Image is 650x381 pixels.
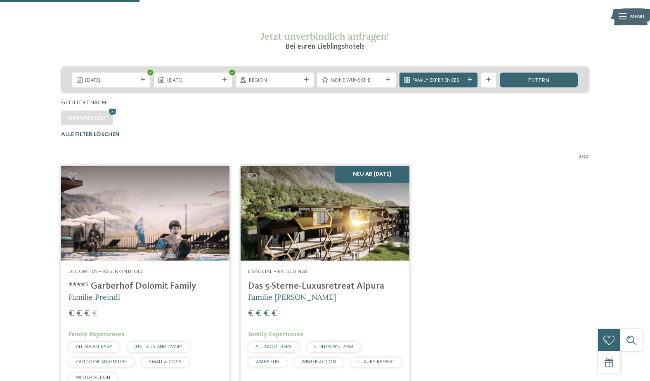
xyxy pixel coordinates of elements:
span: € [256,309,262,319]
span: WATER FUN [255,360,279,365]
span: ALL ABOUT BABY [255,344,292,349]
span: JUST KIDS AND FAMILY [135,344,182,349]
span: SMALL & COSY [149,360,182,365]
h4: ****ˢ Garberhof Dolomit Family [69,281,222,292]
span: € [76,309,82,319]
span: OUTDOOR ADVENTURE [76,360,127,365]
span: Family Experiences [412,77,464,84]
h4: Das 5-Sterne-Luxusretreat Alpura [248,281,402,292]
span: Jetzt unverbindlich anfragen! [261,30,389,42]
span: € [84,309,90,319]
span: Öffnungszeit [66,115,109,121]
span: Alle Filter löschen [61,132,119,137]
span: € [92,309,98,319]
span: WINTER ACTION [76,375,110,380]
span: LUXURY RETREAT [358,360,394,365]
span: € [272,309,277,319]
span: ALL ABOUT BABY [76,344,112,349]
span: Region [249,77,301,84]
span: filtern [528,78,549,83]
img: Familienhotels gesucht? Hier findet ihr die besten! [241,166,409,261]
span: WINTER ACTION [302,360,336,365]
span: Eisacktal – Ratschings [248,269,308,274]
img: Familienhotels gesucht? Hier findet ihr die besten! [61,166,229,261]
span: € [69,309,74,319]
span: Familie Preindl [69,292,120,302]
span: 27 [584,153,589,160]
span: [DATE] [167,77,219,84]
span: € [248,309,254,319]
span: 2 [579,153,581,160]
span: / [581,153,584,160]
span: Gefiltert nach: [61,100,108,106]
span: Family Experiences [69,330,124,338]
span: Familie [PERSON_NAME] [248,292,336,302]
span: Dolomiten – Rasen-Antholz [69,269,144,274]
span: Bei euren Lieblingshotels [285,43,365,50]
span: [DATE] [85,77,137,84]
span: Meine Wünsche [331,77,383,84]
span: CHILDREN’S FARM [314,344,353,349]
span: Family Experiences [248,330,304,338]
span: € [264,309,269,319]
